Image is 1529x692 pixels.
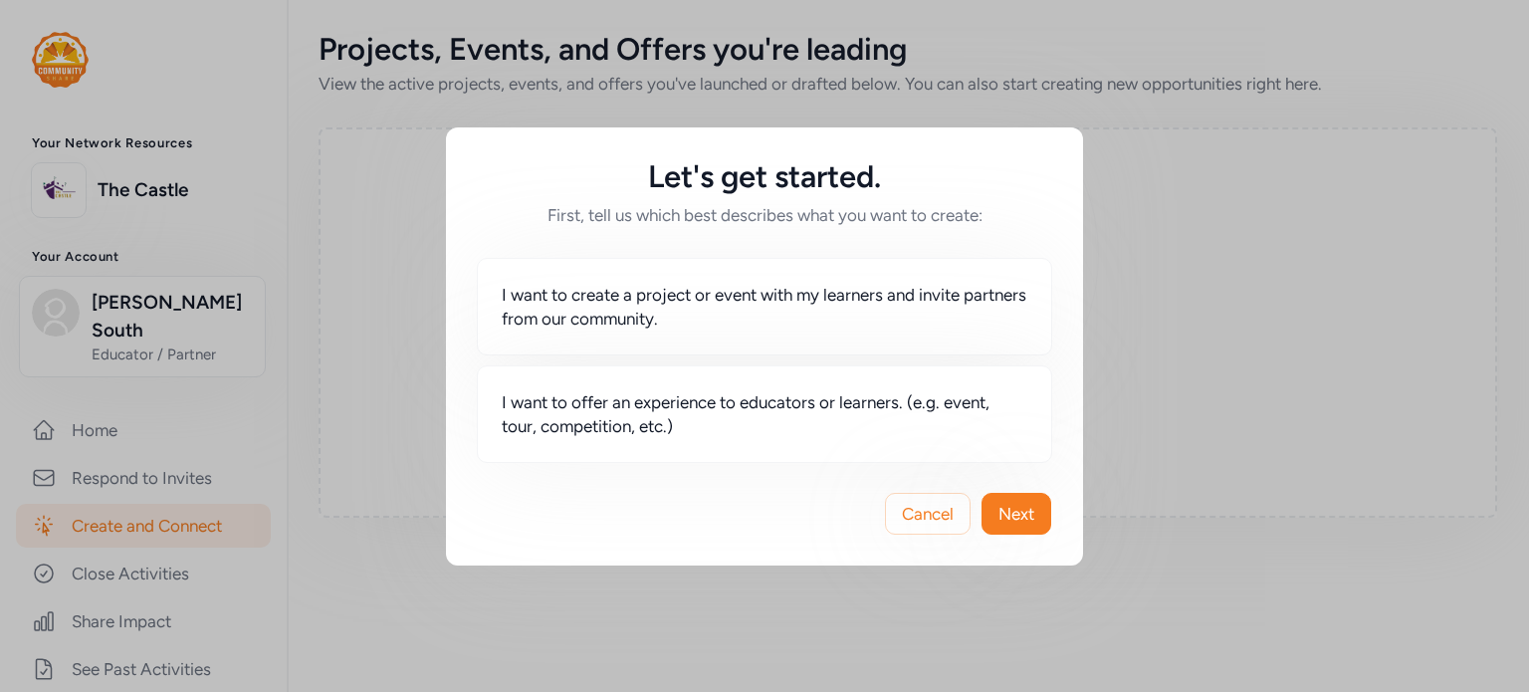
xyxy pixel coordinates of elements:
[982,493,1051,535] button: Next
[502,390,1027,438] span: I want to offer an experience to educators or learners. (e.g. event, tour, competition, etc.)
[478,203,1051,227] h6: First, tell us which best describes what you want to create:
[502,283,1027,331] span: I want to create a project or event with my learners and invite partners from our community.
[998,502,1034,526] span: Next
[478,159,1051,195] h5: Let's get started.
[885,493,971,535] button: Cancel
[902,502,954,526] span: Cancel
